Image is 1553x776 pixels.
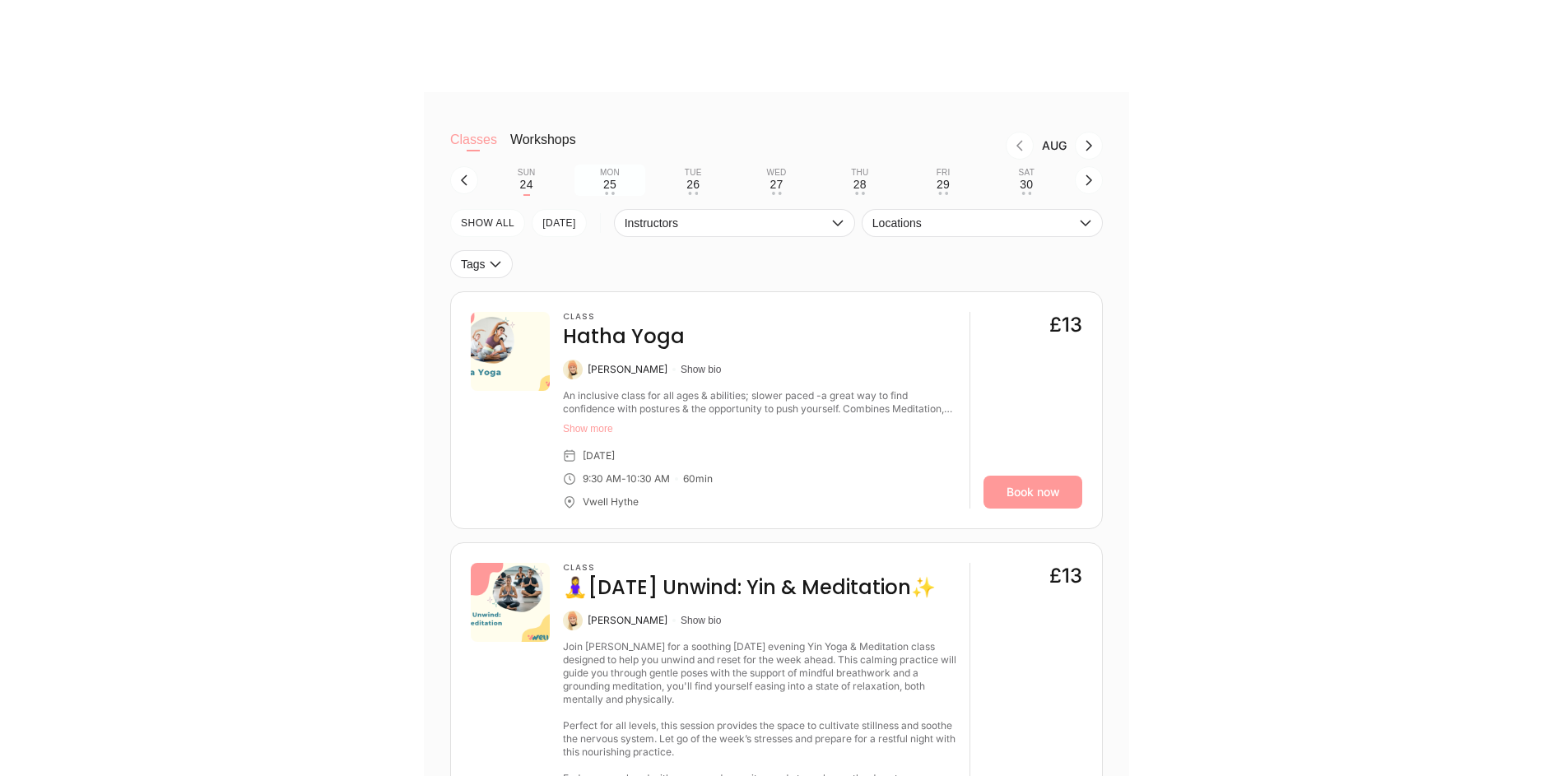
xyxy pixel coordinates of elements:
div: [PERSON_NAME] [588,614,667,627]
div: • • [688,192,698,195]
img: Kate Alexander [563,360,583,379]
button: Classes [450,132,497,165]
div: - [621,472,626,486]
div: Wed [766,168,786,178]
a: Book now [983,476,1082,509]
div: • • [938,192,948,195]
div: £13 [1049,312,1082,338]
div: 10:30 AM [626,472,670,486]
h4: 🧘‍♀️[DATE] Unwind: Yin & Meditation✨ [563,574,936,601]
button: SHOW All [450,209,525,237]
img: Kate Alexander [563,611,583,630]
div: Sat [1019,168,1035,178]
div: 25 [603,178,616,191]
div: An inclusive class for all ages & abilities; slower paced -a great way to find confidence with po... [563,389,956,416]
button: Locations [862,209,1103,237]
div: 26 [686,178,700,191]
img: bc6f3b55-925b-4f44-bcf2-6a6154d4ca1d.png [471,563,550,642]
div: 24 [520,178,533,191]
button: Tags [450,250,513,278]
button: Previous month, Jul [1006,132,1034,160]
button: Next month, Sep [1075,132,1103,160]
div: Tue [685,168,702,178]
div: Thu [851,168,868,178]
h3: Class [563,563,936,573]
div: 28 [853,178,867,191]
button: Instructors [614,209,855,237]
button: Workshops [510,132,576,165]
div: Mon [600,168,620,178]
div: 9:30 AM [583,472,621,486]
div: • • [771,192,781,195]
button: Show bio [681,363,721,376]
div: 60 min [683,472,713,486]
div: Sun [518,168,536,178]
div: 30 [1020,178,1033,191]
h3: Class [563,312,685,322]
div: • • [605,192,615,195]
div: Fri [937,168,951,178]
button: [DATE] [532,209,587,237]
button: Show more [563,422,956,435]
div: 29 [937,178,950,191]
div: [PERSON_NAME] [588,363,667,376]
span: Locations [872,216,1076,230]
div: Vwell Hythe [583,495,639,509]
span: Instructors [625,216,828,230]
nav: Month switch [602,132,1103,160]
h4: Hatha Yoga [563,323,685,350]
button: Show bio [681,614,721,627]
div: £13 [1049,563,1082,589]
div: • • [1021,192,1031,195]
div: 27 [770,178,783,191]
span: Tags [461,258,486,271]
div: Month Aug [1034,139,1075,152]
img: 53d83a91-d805-44ac-b3fe-e193bac87da4.png [471,312,550,391]
div: • • [855,192,865,195]
div: [DATE] [583,449,615,462]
